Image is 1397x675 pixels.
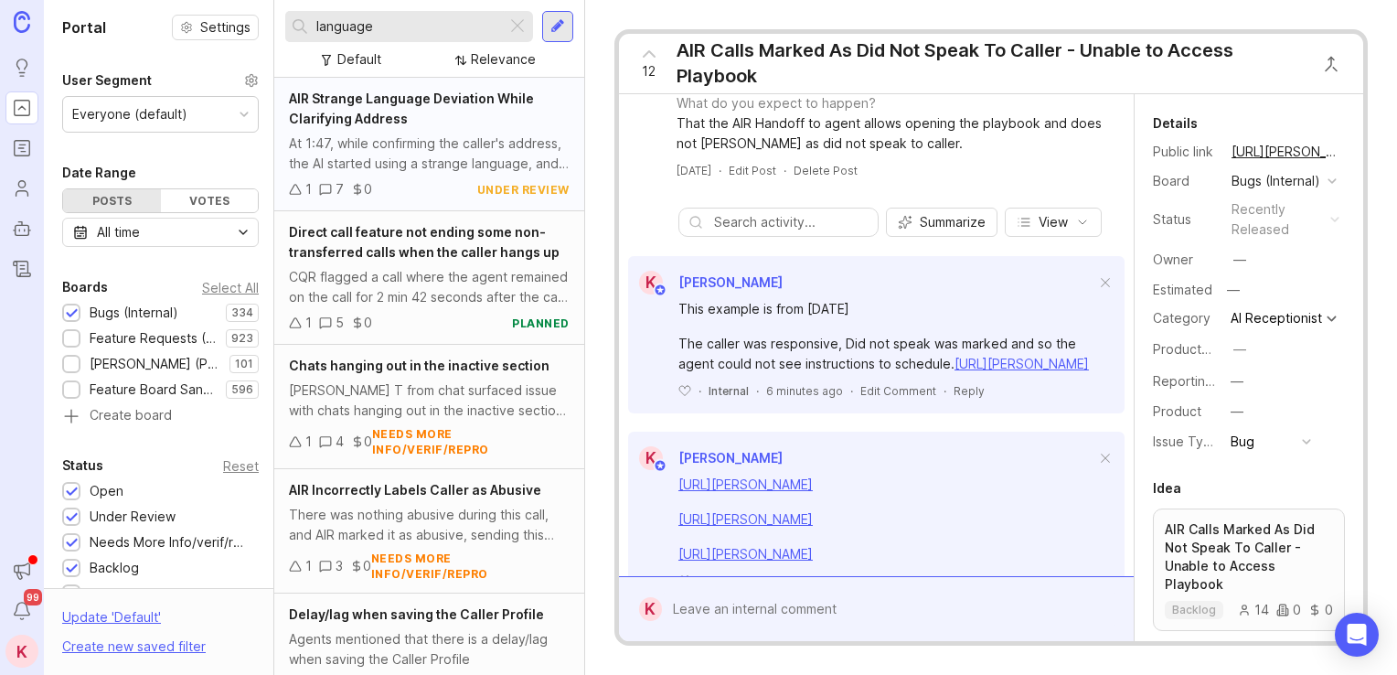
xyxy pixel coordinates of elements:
div: · [756,383,759,399]
div: Internal [709,573,749,589]
div: Votes [161,189,259,212]
input: Search... [316,16,499,37]
div: 0 [364,313,372,333]
div: Delete Post [794,163,858,178]
div: At 1:47, while confirming the caller's address, the AI started using a strange language, and then... [289,134,570,174]
div: 5 [336,313,344,333]
span: 12 [642,61,656,81]
div: AI Receptionist [1231,312,1322,325]
a: Autopilot [5,212,38,245]
p: 596 [231,382,253,397]
div: · [921,573,923,589]
button: ProductboardID [1228,337,1252,361]
span: 6 minutes ago [766,383,843,399]
span: Direct call feature not ending some non-transferred calls when the caller hangs up [289,224,560,260]
div: Candidate [90,584,153,604]
div: Bugs (Internal) [90,303,178,323]
a: Chats hanging out in the inactive section[PERSON_NAME] T from chat surfaced issue with chats hang... [274,345,584,469]
div: — [1233,250,1246,270]
div: Select All [202,283,259,293]
button: K [5,635,38,668]
div: under review [477,182,570,198]
div: Board [1153,171,1217,191]
div: Under Review [90,507,176,527]
div: K [639,446,663,470]
div: That the AIR Handoff to agent allows opening the playbook and does not [PERSON_NAME] as did not s... [677,113,1113,154]
div: 14 [1238,604,1269,616]
p: 334 [231,305,253,320]
div: Public link [1153,142,1217,162]
label: Product [1153,403,1201,419]
img: Canny Home [14,11,30,32]
div: · [944,383,946,399]
a: Direct call feature not ending some non-transferred calls when the caller hangs upCQR flagged a c... [274,211,584,345]
div: Edit Comment [860,383,936,399]
img: member badge [653,284,667,297]
div: What do you expect to happen? [677,93,876,113]
svg: toggle icon [229,225,258,240]
button: Settings [172,15,259,40]
div: Owner [1153,250,1217,270]
div: Reply [931,573,962,589]
a: Portal [5,91,38,124]
a: AIR Calls Marked As Did Not Speak To Caller - Unable to Access Playbookbacklog1400 [1153,509,1345,631]
div: recently released [1232,199,1323,240]
div: The caller was responsive, Did not speak was marked and so the agent could not see instructions t... [678,334,1095,374]
div: — [1231,402,1243,422]
a: Users [5,172,38,205]
a: [URL][PERSON_NAME] [954,356,1089,371]
div: Backlog [90,558,139,578]
a: AIR Incorrectly Labels Caller as AbusiveThere was nothing abusive during this call, and AIR marke... [274,469,584,594]
div: planned [512,316,570,331]
button: Summarize [886,208,997,237]
div: needs more info/verif/repro [371,551,570,582]
div: [PERSON_NAME] T from chat surfaced issue with chats hanging out in the inactive section before it... [289,380,570,421]
div: 1 [305,179,312,199]
div: Posts [63,189,161,212]
div: This example is from [DATE] [678,299,1095,319]
div: Reply [954,383,985,399]
span: [PERSON_NAME] [678,450,783,466]
div: Bug [1231,432,1254,452]
span: View [1039,213,1068,231]
a: [URL][PERSON_NAME] [1226,140,1345,164]
div: Create new saved filter [62,637,206,657]
div: 1 [305,432,312,452]
label: Issue Type [1153,434,1220,449]
div: Relevance [471,49,536,70]
span: Summarize [920,213,986,231]
a: K[PERSON_NAME] [628,446,783,470]
div: Edit Comment [837,573,913,589]
div: Internal [709,383,749,399]
div: · [698,383,701,399]
div: needs more info/verif/repro [372,426,570,457]
a: [DATE] [677,163,711,178]
div: Estimated [1153,284,1212,296]
div: 4 [336,432,344,452]
div: Status [62,455,103,477]
p: 923 [231,331,253,346]
time: [DATE] [677,164,711,177]
div: Boards [62,276,108,298]
span: Delay/lag when saving the Caller Profile [289,606,544,622]
span: AIR Strange Language Deviation While Clarifying Address [289,91,534,126]
div: AIR Calls Marked As Did Not Speak To Caller - Unable to Access Playbook [677,37,1304,89]
div: · [756,573,759,589]
div: Everyone (default) [72,104,187,124]
div: · [850,383,853,399]
div: 1 [305,313,312,333]
div: — [1233,339,1246,359]
span: 99 [24,589,42,605]
div: — [1231,371,1243,391]
a: Roadmaps [5,132,38,165]
a: Create board [62,409,259,425]
label: Reporting Team [1153,373,1251,389]
div: 0 [363,556,371,576]
div: CQR flagged a call where the agent remained on the call for 2 min 42 seconds after the call had "... [289,267,570,307]
a: [URL][PERSON_NAME] [678,511,813,527]
div: · [719,163,721,178]
div: Edit Post [729,163,776,178]
img: member badge [653,459,667,473]
div: · [827,573,830,589]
